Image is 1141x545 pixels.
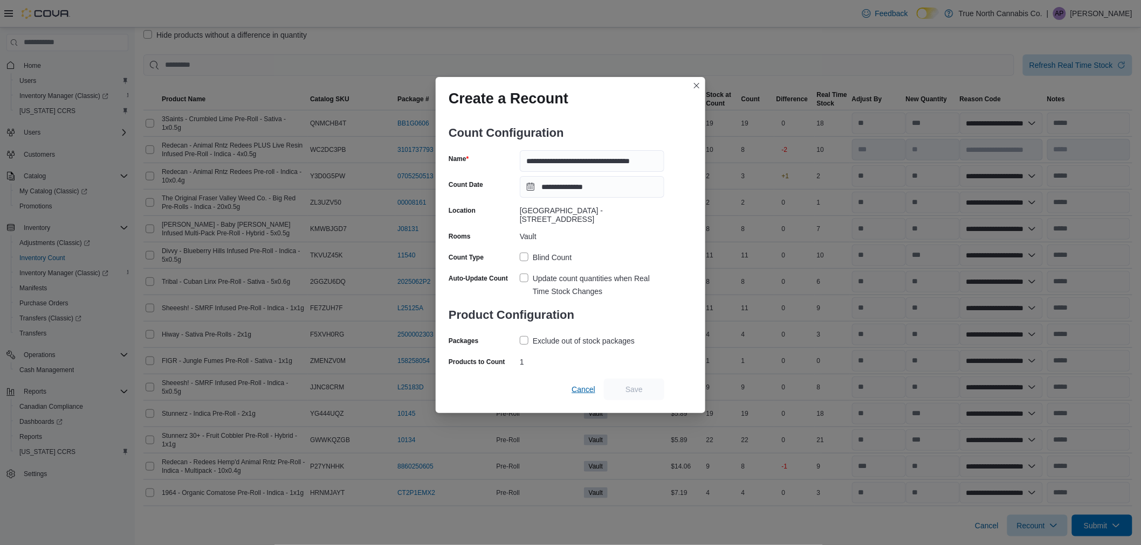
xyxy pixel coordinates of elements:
button: Closes this modal window [690,79,703,92]
label: Products to Count [449,358,505,366]
div: [GEOGRAPHIC_DATA] - [STREET_ADDRESS] [520,202,664,223]
div: Blind Count [533,251,572,264]
div: Exclude out of stock packages [533,334,635,347]
label: Name [449,155,469,163]
div: 1 [520,353,664,366]
label: Location [449,206,476,215]
button: Save [604,379,664,400]
label: Auto-Update Count [449,274,508,283]
label: Packages [449,337,478,345]
label: Count Type [449,253,484,262]
div: Vault [520,228,664,241]
label: Count Date [449,180,483,189]
input: Press the down key to open a popover containing a calendar. [520,176,664,198]
h3: Count Configuration [449,116,664,150]
div: Update count quantities when Real Time Stock Changes [533,272,664,298]
h1: Create a Recount [449,90,568,107]
h3: Product Configuration [449,298,664,332]
span: Save [626,384,643,395]
span: Cancel [572,384,595,395]
label: Rooms [449,232,471,241]
button: Cancel [567,379,600,400]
